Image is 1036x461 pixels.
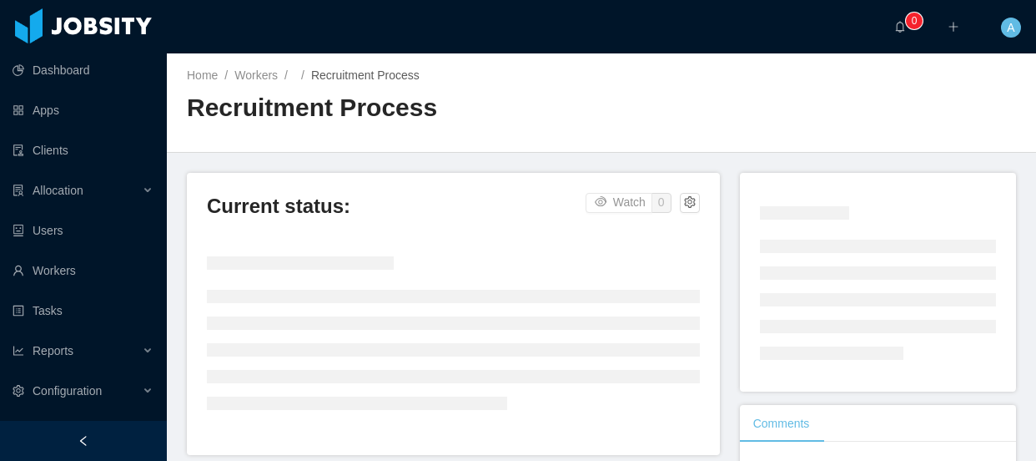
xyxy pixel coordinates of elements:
span: / [301,68,304,82]
i: icon: bell [894,21,906,33]
a: icon: userWorkers [13,254,153,287]
i: icon: solution [13,185,24,196]
span: Allocation [33,184,83,197]
span: Reports [33,344,73,357]
i: icon: line-chart [13,345,24,357]
a: icon: appstoreApps [13,94,153,127]
h3: Current status: [207,193,586,220]
a: icon: robotUsers [13,214,153,247]
button: icon: setting [680,193,700,213]
div: Comments [740,405,823,443]
span: Configuration [33,384,102,398]
h2: Recruitment Process [187,91,601,125]
a: icon: auditClients [13,134,153,167]
span: A [1007,18,1014,38]
i: icon: plus [948,21,959,33]
span: Recruitment Process [311,68,420,82]
button: 0 [651,193,671,213]
a: icon: pie-chartDashboard [13,53,153,87]
span: / [284,68,288,82]
i: icon: setting [13,385,24,397]
sup: 0 [906,13,923,29]
a: Home [187,68,218,82]
a: Workers [234,68,278,82]
span: / [224,68,228,82]
a: icon: profileTasks [13,294,153,327]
